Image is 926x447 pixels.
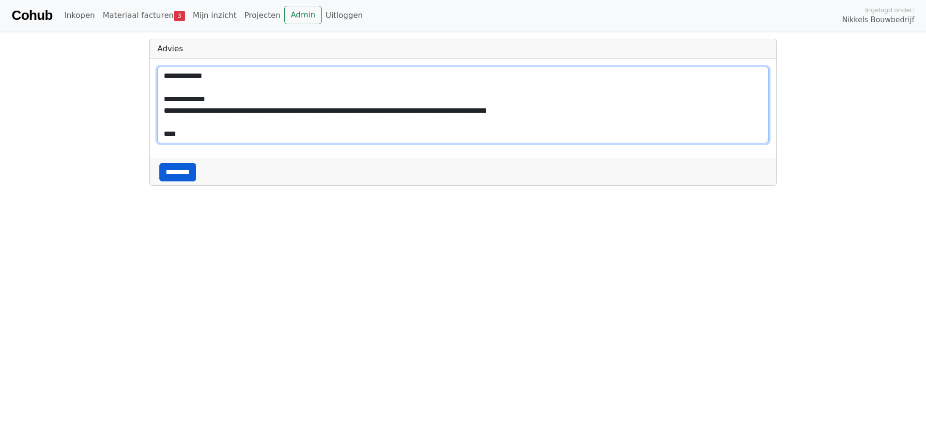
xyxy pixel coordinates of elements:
a: Uitloggen [322,6,367,25]
a: Mijn inzicht [189,6,241,25]
a: Cohub [12,4,52,27]
div: Advies [150,39,776,59]
a: Admin [284,6,322,24]
a: Materiaal facturen3 [99,6,189,25]
span: 3 [174,11,185,21]
a: Projecten [240,6,284,25]
span: Ingelogd onder: [865,5,914,15]
a: Inkopen [60,6,98,25]
span: Nikkels Bouwbedrijf [842,15,914,26]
